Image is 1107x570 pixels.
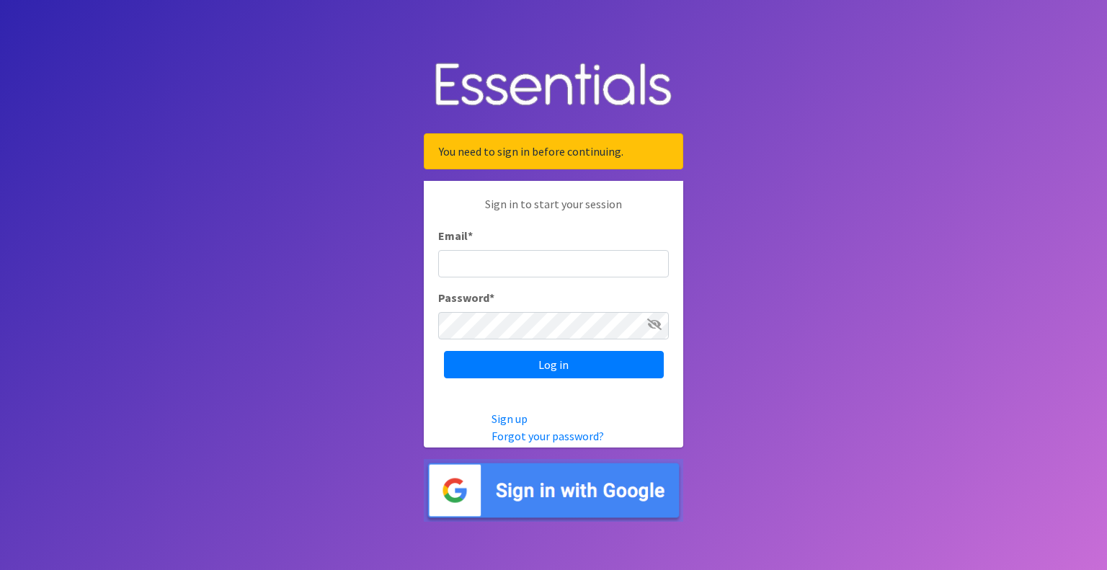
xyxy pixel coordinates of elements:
input: Log in [444,351,664,378]
abbr: required [468,228,473,243]
a: Sign up [492,411,528,426]
div: You need to sign in before continuing. [424,133,683,169]
a: Forgot your password? [492,429,604,443]
abbr: required [489,290,494,305]
label: Email [438,227,473,244]
label: Password [438,289,494,306]
img: Human Essentials [424,48,683,123]
p: Sign in to start your session [438,195,669,227]
img: Sign in with Google [424,459,683,522]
